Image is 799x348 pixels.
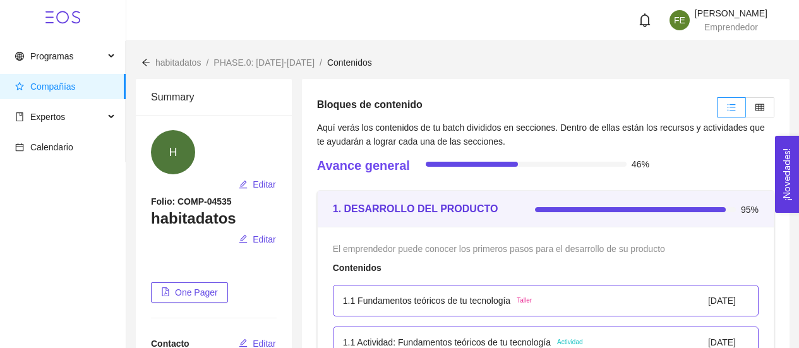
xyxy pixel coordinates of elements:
[15,112,24,121] span: book
[30,142,73,152] span: Calendario
[320,57,322,68] span: /
[15,52,24,61] span: global
[317,97,423,112] h5: Bloques de contenido
[333,244,665,254] span: El emprendedor puede conocer los primeros pasos para el desarrollo de su producto
[557,337,583,347] span: Actividad
[151,282,228,303] button: file-pdfOne Pager
[151,79,277,115] div: Summary
[755,103,764,112] span: table
[239,234,248,244] span: edit
[141,58,150,67] span: arrow-left
[333,203,498,214] strong: 1. DESARROLLO DEL PRODUCTO
[727,103,736,112] span: unordered-list
[333,263,381,273] strong: Contenidos
[30,51,73,61] span: Programas
[704,22,758,32] span: Emprendedor
[169,130,177,174] span: H
[175,285,218,299] span: One Pager
[15,143,24,152] span: calendar
[239,180,248,190] span: edit
[741,205,759,214] span: 95%
[30,112,65,122] span: Expertos
[30,81,76,92] span: Compañías
[206,57,208,68] span: /
[238,229,277,249] button: editEditar
[155,57,201,68] span: habitadatos
[517,296,532,306] span: Taller
[253,232,276,246] span: Editar
[151,196,232,207] strong: Folio: COMP-04535
[151,208,277,229] h3: habitadatos
[161,287,170,297] span: file-pdf
[632,160,649,169] span: 46%
[253,177,276,191] span: Editar
[317,157,410,174] h4: Avance general
[15,82,24,91] span: star
[213,57,315,68] span: PHASE.0: [DATE]-[DATE]
[775,136,799,213] button: Open Feedback Widget
[238,174,277,195] button: editEditar
[708,294,736,308] div: [DATE]
[638,13,652,27] span: bell
[317,123,765,147] span: Aquí verás los contenidos de tu batch divididos en secciones. Dentro de ellas están los recursos ...
[327,57,372,68] span: Contenidos
[343,294,510,308] p: 1.1 Fundamentos teóricos de tu tecnología
[674,10,685,30] span: FE
[695,8,767,18] span: [PERSON_NAME]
